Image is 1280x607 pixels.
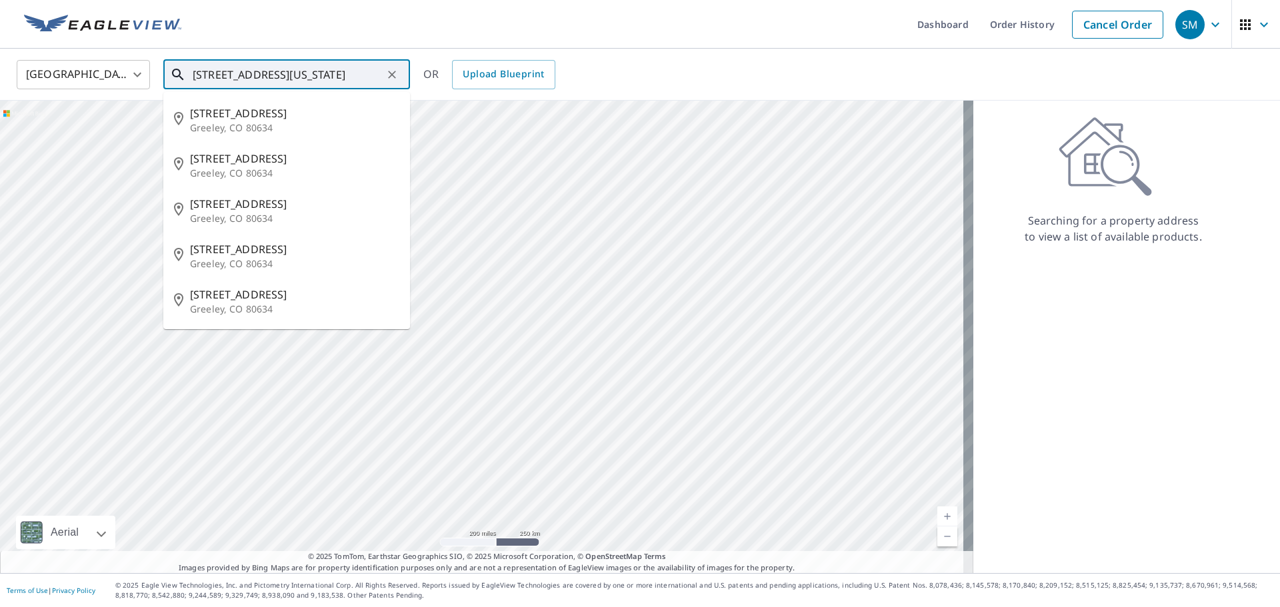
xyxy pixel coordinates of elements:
a: OpenStreetMap [585,551,641,561]
p: © 2025 Eagle View Technologies, Inc. and Pictometry International Corp. All Rights Reserved. Repo... [115,580,1273,600]
p: Greeley, CO 80634 [190,257,399,271]
span: Upload Blueprint [463,66,544,83]
p: | [7,586,95,594]
span: [STREET_ADDRESS] [190,287,399,303]
a: Upload Blueprint [452,60,555,89]
span: [STREET_ADDRESS] [190,241,399,257]
p: Greeley, CO 80634 [190,303,399,316]
a: Current Level 5, Zoom In [937,506,957,526]
p: Greeley, CO 80634 [190,121,399,135]
span: [STREET_ADDRESS] [190,105,399,121]
a: Terms of Use [7,586,48,595]
a: Cancel Order [1072,11,1163,39]
div: [GEOGRAPHIC_DATA] [17,56,150,93]
p: Searching for a property address to view a list of available products. [1024,213,1203,245]
a: Privacy Policy [52,586,95,595]
div: OR [423,60,555,89]
a: Terms [644,551,666,561]
span: [STREET_ADDRESS] [190,151,399,167]
img: EV Logo [24,15,181,35]
button: Clear [383,65,401,84]
div: Aerial [47,516,83,549]
p: Greeley, CO 80634 [190,212,399,225]
p: Greeley, CO 80634 [190,167,399,180]
div: SM [1175,10,1205,39]
input: Search by address or latitude-longitude [193,56,383,93]
span: [STREET_ADDRESS] [190,196,399,212]
div: Aerial [16,516,115,549]
span: © 2025 TomTom, Earthstar Geographics SIO, © 2025 Microsoft Corporation, © [308,551,666,562]
a: Current Level 5, Zoom Out [937,526,957,546]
